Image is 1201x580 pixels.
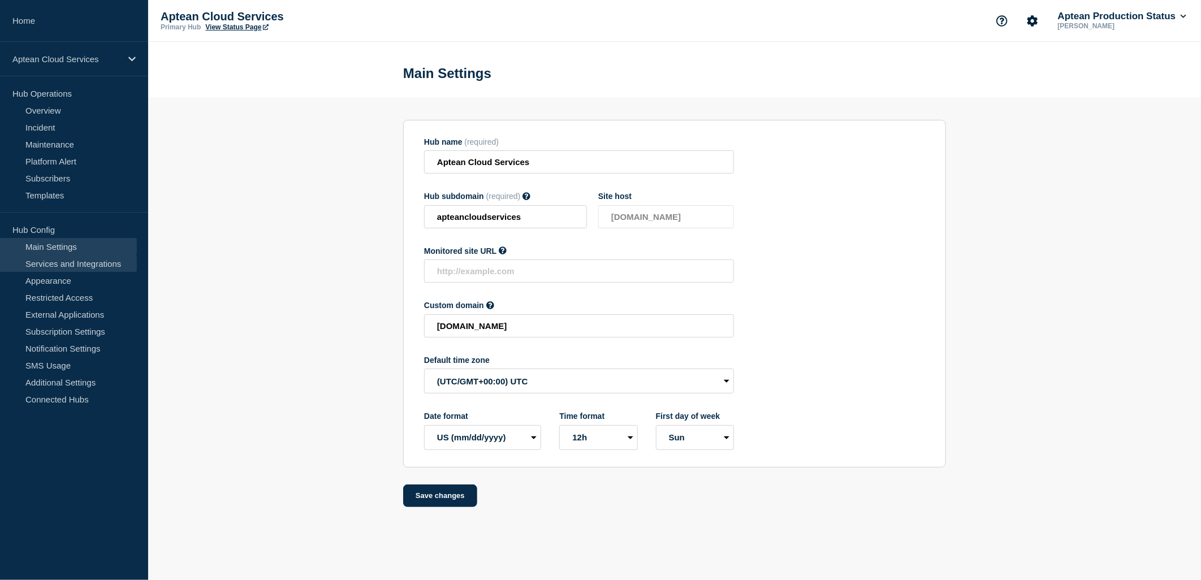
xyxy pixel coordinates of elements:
a: View Status Page [205,23,268,31]
div: Time format [559,412,637,421]
select: Default time zone [424,369,734,393]
input: sample [424,205,587,228]
span: (required) [464,137,499,146]
div: Hub name [424,137,734,146]
span: Hub subdomain [424,192,484,201]
div: Default time zone [424,356,734,365]
span: Monitored site URL [424,246,496,256]
button: Aptean Production Status [1056,11,1189,22]
p: Aptean Cloud Services [161,10,387,23]
span: Custom domain [424,301,484,310]
input: http://example.com [424,259,734,283]
p: [PERSON_NAME] [1056,22,1173,30]
input: Site host [598,205,734,228]
select: Time format [559,425,637,450]
h1: Main Settings [403,66,491,81]
div: Date format [424,412,541,421]
button: Account settings [1021,9,1044,33]
p: Primary Hub [161,23,201,31]
button: Save changes [403,484,477,507]
select: First day of week [656,425,734,450]
button: Support [990,9,1014,33]
span: (required) [486,192,521,201]
p: Aptean Cloud Services [12,54,121,64]
select: Date format [424,425,541,450]
div: First day of week [656,412,734,421]
div: Site host [598,192,734,201]
input: Hub name [424,150,734,174]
